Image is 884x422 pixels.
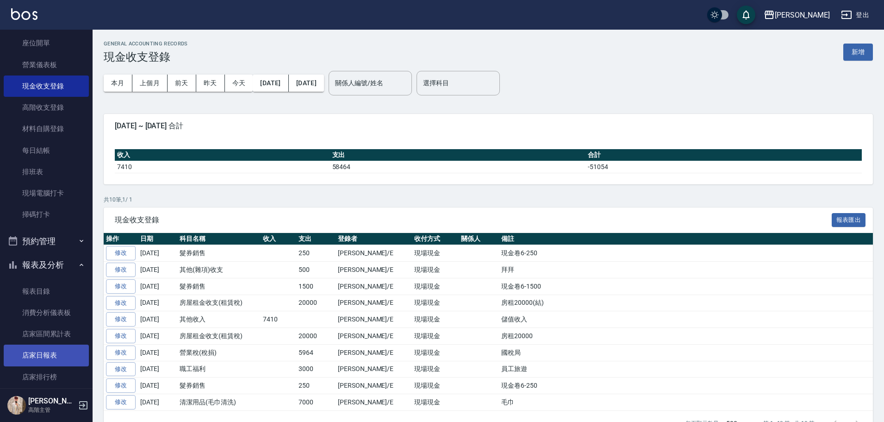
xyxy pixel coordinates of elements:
[106,362,136,377] a: 修改
[253,75,288,92] button: [DATE]
[4,323,89,345] a: 店家區間累計表
[106,279,136,294] a: 修改
[177,295,261,311] td: 房屋租金收支(租賃稅)
[296,361,336,378] td: 3000
[106,329,136,343] a: 修改
[4,140,89,161] a: 每日結帳
[4,183,89,204] a: 現場電腦打卡
[132,75,168,92] button: 上個月
[499,311,873,328] td: 儲值收入
[4,388,89,409] a: 互助日報表
[168,75,196,92] button: 前天
[115,149,330,161] th: 收入
[296,245,336,262] td: 250
[4,32,89,54] a: 座位開單
[138,233,177,245] th: 日期
[499,344,873,361] td: 國稅局
[225,75,253,92] button: 今天
[296,295,336,311] td: 20000
[106,263,136,277] a: 修改
[106,395,136,409] a: 修改
[412,361,459,378] td: 現場現金
[837,6,873,24] button: 登出
[412,328,459,345] td: 現場現金
[412,344,459,361] td: 現場現金
[138,295,177,311] td: [DATE]
[760,6,834,25] button: [PERSON_NAME]
[330,161,586,173] td: 58464
[336,328,412,345] td: [PERSON_NAME]/E
[138,361,177,378] td: [DATE]
[499,245,873,262] td: 現金卷6-250
[4,345,89,366] a: 店家日報表
[737,6,755,24] button: save
[115,121,862,131] span: [DATE] ~ [DATE] 合計
[412,378,459,394] td: 現場現金
[499,378,873,394] td: 現金卷6-250
[412,278,459,295] td: 現場現金
[4,229,89,253] button: 預約管理
[499,361,873,378] td: 員工旅遊
[4,97,89,118] a: 高階收支登錄
[7,396,26,415] img: Person
[336,311,412,328] td: [PERSON_NAME]/E
[177,378,261,394] td: 髮券銷售
[412,245,459,262] td: 現場現金
[4,204,89,225] a: 掃碼打卡
[775,9,830,21] div: [PERSON_NAME]
[499,233,873,245] th: 備註
[412,233,459,245] th: 收付方式
[832,213,866,227] button: 報表匯出
[177,245,261,262] td: 髮券銷售
[28,397,75,406] h5: [PERSON_NAME]
[336,245,412,262] td: [PERSON_NAME]/E
[138,344,177,361] td: [DATE]
[336,378,412,394] td: [PERSON_NAME]/E
[296,328,336,345] td: 20000
[585,161,862,173] td: -51054
[138,378,177,394] td: [DATE]
[177,278,261,295] td: 髮券銷售
[412,295,459,311] td: 現場現金
[196,75,225,92] button: 昨天
[104,195,873,204] p: 共 10 筆, 1 / 1
[832,215,866,224] a: 報表匯出
[106,246,136,260] a: 修改
[499,262,873,278] td: 拜拜
[296,262,336,278] td: 500
[104,50,188,63] h3: 現金收支登錄
[177,394,261,411] td: 清潔用品(毛巾清洗)
[28,406,75,414] p: 高階主管
[336,262,412,278] td: [PERSON_NAME]/E
[177,328,261,345] td: 房屋租金收支(租賃稅)
[138,262,177,278] td: [DATE]
[106,378,136,393] a: 修改
[296,344,336,361] td: 5964
[106,312,136,327] a: 修改
[499,394,873,411] td: 毛巾
[412,394,459,411] td: 現場現金
[412,311,459,328] td: 現場現金
[4,366,89,388] a: 店家排行榜
[4,253,89,277] button: 報表及分析
[104,233,138,245] th: 操作
[11,8,37,20] img: Logo
[336,394,412,411] td: [PERSON_NAME]/E
[138,328,177,345] td: [DATE]
[4,76,89,97] a: 現金收支登錄
[296,394,336,411] td: 7000
[4,302,89,323] a: 消費分析儀表板
[138,278,177,295] td: [DATE]
[4,54,89,76] a: 營業儀表板
[177,361,261,378] td: 職工福利
[296,278,336,295] td: 1500
[499,295,873,311] td: 房租20000(結)
[499,278,873,295] td: 現金卷6-1500
[459,233,499,245] th: 關係人
[104,41,188,47] h2: GENERAL ACCOUNTING RECORDS
[585,149,862,161] th: 合計
[106,296,136,310] a: 修改
[296,378,336,394] td: 250
[336,344,412,361] td: [PERSON_NAME]/E
[115,215,832,225] span: 現金收支登錄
